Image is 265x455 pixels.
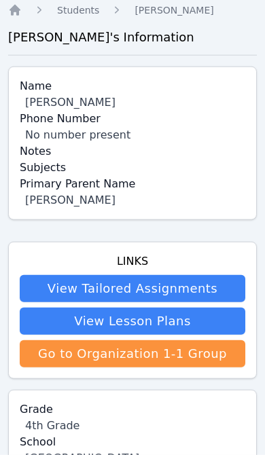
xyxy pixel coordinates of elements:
label: Phone Number [20,111,245,127]
label: Grade [20,401,245,418]
label: Notes [20,143,245,160]
a: Students [57,3,99,17]
h4: Links [20,253,245,270]
a: Go to Organization 1-1 Group [20,340,245,367]
div: No number present [25,127,245,143]
span: [PERSON_NAME] [135,5,213,16]
a: View Tailored Assignments [20,275,245,302]
h3: [PERSON_NAME] 's Information [8,28,257,47]
label: Primary Parent Name [20,176,245,192]
div: [PERSON_NAME] [25,94,245,111]
label: Name [20,78,245,94]
label: School [20,434,245,450]
label: Subjects [20,160,245,176]
span: Students [57,5,99,16]
div: 4th Grade [25,418,245,434]
nav: Breadcrumb [8,3,257,17]
a: [PERSON_NAME] [135,3,213,17]
div: [PERSON_NAME] [25,192,245,208]
a: View Lesson Plans [20,308,245,335]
